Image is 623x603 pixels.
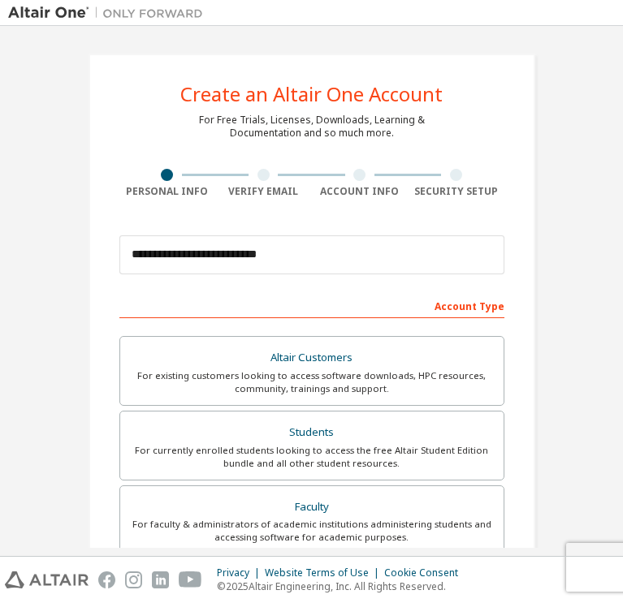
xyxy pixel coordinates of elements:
[130,444,494,470] div: For currently enrolled students looking to access the free Altair Student Edition bundle and all ...
[199,114,425,140] div: For Free Trials, Licenses, Downloads, Learning & Documentation and so much more.
[130,421,494,444] div: Students
[217,579,468,593] p: © 2025 Altair Engineering, Inc. All Rights Reserved.
[384,566,468,579] div: Cookie Consent
[8,5,211,21] img: Altair One
[215,185,312,198] div: Verify Email
[130,347,494,369] div: Altair Customers
[265,566,384,579] div: Website Terms of Use
[180,84,443,104] div: Create an Altair One Account
[125,571,142,588] img: instagram.svg
[119,185,216,198] div: Personal Info
[179,571,202,588] img: youtube.svg
[5,571,89,588] img: altair_logo.svg
[408,185,504,198] div: Security Setup
[217,566,265,579] div: Privacy
[312,185,409,198] div: Account Info
[152,571,169,588] img: linkedin.svg
[98,571,115,588] img: facebook.svg
[130,369,494,395] div: For existing customers looking to access software downloads, HPC resources, community, trainings ...
[119,292,504,318] div: Account Type
[130,518,494,544] div: For faculty & administrators of academic institutions administering students and accessing softwa...
[130,496,494,519] div: Faculty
